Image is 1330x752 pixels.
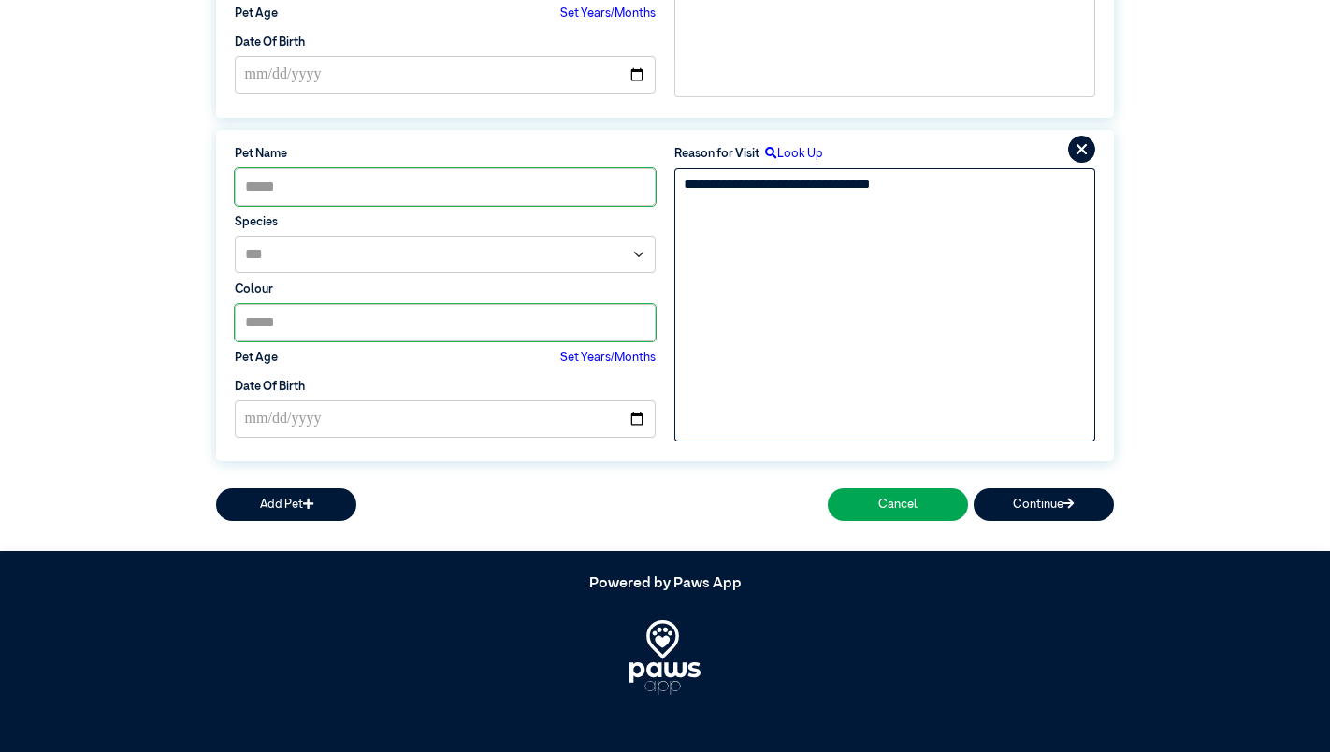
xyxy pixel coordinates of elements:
[674,145,759,163] label: Reason for Visit
[235,5,278,22] label: Pet Age
[216,488,356,521] button: Add Pet
[235,213,656,231] label: Species
[216,575,1114,593] h5: Powered by Paws App
[629,620,701,695] img: PawsApp
[974,488,1114,521] button: Continue
[235,349,278,367] label: Pet Age
[235,378,305,396] label: Date Of Birth
[560,5,656,22] label: Set Years/Months
[560,349,656,367] label: Set Years/Months
[235,34,305,51] label: Date Of Birth
[828,488,968,521] button: Cancel
[235,281,656,298] label: Colour
[235,145,656,163] label: Pet Name
[759,145,823,163] label: Look Up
